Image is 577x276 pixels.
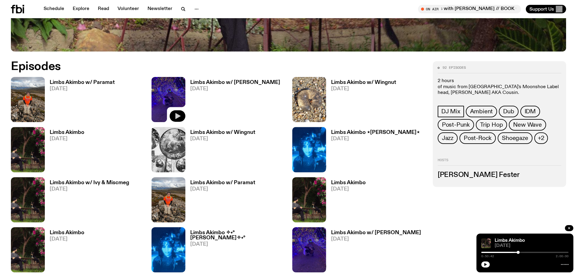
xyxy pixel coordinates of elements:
h3: Limbs Akimbo [50,130,84,135]
h3: Limbs Akimbo w/ Paramat [190,180,255,185]
h3: Limbs Akimbo w/ [PERSON_NAME] [331,230,421,235]
span: IDM [525,108,536,115]
span: [DATE] [331,237,421,242]
span: Trip Hop [480,121,503,128]
a: Limbs Akimbo w/ [PERSON_NAME][DATE] [185,80,280,122]
span: [DATE] [190,86,280,91]
span: [DATE] [190,187,255,192]
a: Explore [69,5,93,13]
a: Limbs Akimbo ✧˖°[PERSON_NAME]✧˖°[DATE] [185,230,285,272]
button: Support Us [526,5,566,13]
a: Schedule [40,5,68,13]
p: 2 hours of music from [GEOGRAPHIC_DATA]'s Moonshoe Label head, [PERSON_NAME] AKA Cousin. [438,78,561,96]
h3: Limbs Akimbo ✧˖°[PERSON_NAME]✧˖° [190,230,285,241]
span: +2 [538,135,545,141]
a: Jazz [438,132,458,144]
span: Jazz [442,135,453,141]
span: 2:00:00 [556,255,569,258]
span: [DATE] [331,136,420,141]
a: Read [94,5,113,13]
span: [DATE] [190,136,255,141]
span: [DATE] [331,86,396,91]
a: IDM [520,106,540,117]
h3: Limbs Akimbo w/ [PERSON_NAME] [190,80,280,85]
a: Limbs Akimbo w/ Paramat[DATE] [185,180,255,222]
a: Limbs Akimbo w/ Wingnut[DATE] [326,80,396,122]
a: Volunteer [114,5,143,13]
span: 92 episodes [443,66,466,69]
span: DJ Mix [441,108,460,115]
a: DJ Mix [438,106,464,117]
img: Jackson sits at an outdoor table, legs crossed and gazing at a black and brown dog also sitting a... [11,177,45,222]
a: Limbs Akimbo[DATE] [45,230,84,272]
span: Shoegaze [502,135,528,141]
h3: Limbs Akimbo [50,230,84,235]
span: Support Us [529,6,554,12]
span: 0:50:42 [481,255,494,258]
a: Limbs Akimbo w/ [PERSON_NAME][DATE] [326,230,421,272]
span: [DATE] [50,187,129,192]
button: On AirMornings with [PERSON_NAME] // BOOK CLUB + playing [PERSON_NAME] ?1!?1 [418,5,521,13]
img: Image from 'Domebooks: Reflecting on Domebook 2' by Lloyd Kahn [151,127,185,172]
a: Limbs Akimbo[DATE] [45,130,84,172]
span: [DATE] [190,242,285,247]
a: Newsletter [144,5,176,13]
a: New Wave [509,119,546,131]
a: Limbs Akimbo w/ Wingnut[DATE] [185,130,255,172]
a: Limbs Akimbo[DATE] [326,180,366,222]
a: Ambient [466,106,497,117]
a: Shoegaze [498,132,532,144]
a: Limbs Akimbo ⋆[PERSON_NAME]⋆[DATE] [326,130,420,172]
a: Post-Punk [438,119,474,131]
h2: Hosts [438,158,561,166]
img: Jackson sits at an outdoor table, legs crossed and gazing at a black and brown dog also sitting a... [11,127,45,172]
a: Limbs Akimbo w/ Paramat[DATE] [45,80,115,122]
button: +2 [534,132,548,144]
h3: [PERSON_NAME] Fester [438,172,561,178]
span: New Wave [513,121,542,128]
h2: Episodes [11,61,379,72]
span: [DATE] [50,86,115,91]
a: Post-Rock [459,132,496,144]
a: Limbs Akimbo w/ Ivy & Miscmeg[DATE] [45,180,129,222]
h3: Limbs Akimbo w/ Wingnut [331,80,396,85]
h3: Limbs Akimbo ⋆[PERSON_NAME]⋆ [331,130,420,135]
h3: Limbs Akimbo w/ Wingnut [190,130,255,135]
h3: Limbs Akimbo [331,180,366,185]
span: [DATE] [331,187,366,192]
img: Jackson sits at an outdoor table, legs crossed and gazing at a black and brown dog also sitting a... [292,177,326,222]
span: [DATE] [50,136,84,141]
img: Jackson sits at an outdoor table, legs crossed and gazing at a black and brown dog also sitting a... [11,227,45,272]
span: [DATE] [50,237,84,242]
a: Dub [499,106,518,117]
img: Jackson sits at an outdoor table, legs crossed and gazing at a black and brown dog also sitting a... [481,238,491,248]
a: Trip Hop [476,119,507,131]
h3: Limbs Akimbo w/ Ivy & Miscmeg [50,180,129,185]
span: Ambient [470,108,493,115]
a: Limbs Akimbo [495,238,525,243]
span: [DATE] [495,244,569,248]
span: Post-Punk [442,121,470,128]
span: Dub [503,108,514,115]
span: Post-Rock [464,135,492,141]
h3: Limbs Akimbo w/ Paramat [50,80,115,85]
